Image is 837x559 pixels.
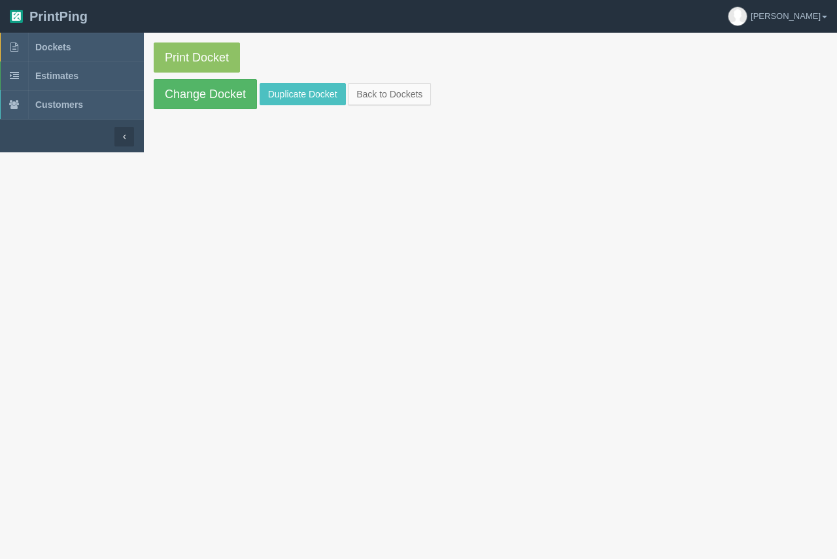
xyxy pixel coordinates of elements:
[35,71,78,81] span: Estimates
[154,79,257,109] a: Change Docket
[154,42,240,73] a: Print Docket
[35,42,71,52] span: Dockets
[35,99,83,110] span: Customers
[260,83,346,105] a: Duplicate Docket
[348,83,431,105] a: Back to Dockets
[10,10,23,23] img: logo-3e63b451c926e2ac314895c53de4908e5d424f24456219fb08d385ab2e579770.png
[728,7,747,25] img: avatar_default-7531ab5dedf162e01f1e0bb0964e6a185e93c5c22dfe317fb01d7f8cd2b1632c.jpg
